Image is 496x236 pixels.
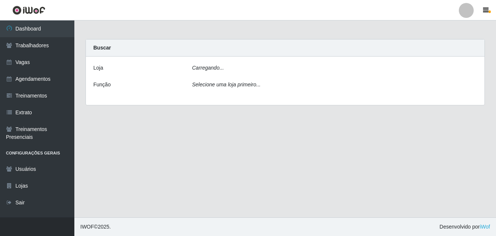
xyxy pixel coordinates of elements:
[93,64,103,72] label: Loja
[12,6,45,15] img: CoreUI Logo
[439,223,490,231] span: Desenvolvido por
[192,65,224,71] i: Carregando...
[80,223,111,231] span: © 2025 .
[80,224,94,230] span: IWOF
[93,45,111,51] strong: Buscar
[192,82,261,87] i: Selecione uma loja primeiro...
[480,224,490,230] a: iWof
[93,81,111,89] label: Função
